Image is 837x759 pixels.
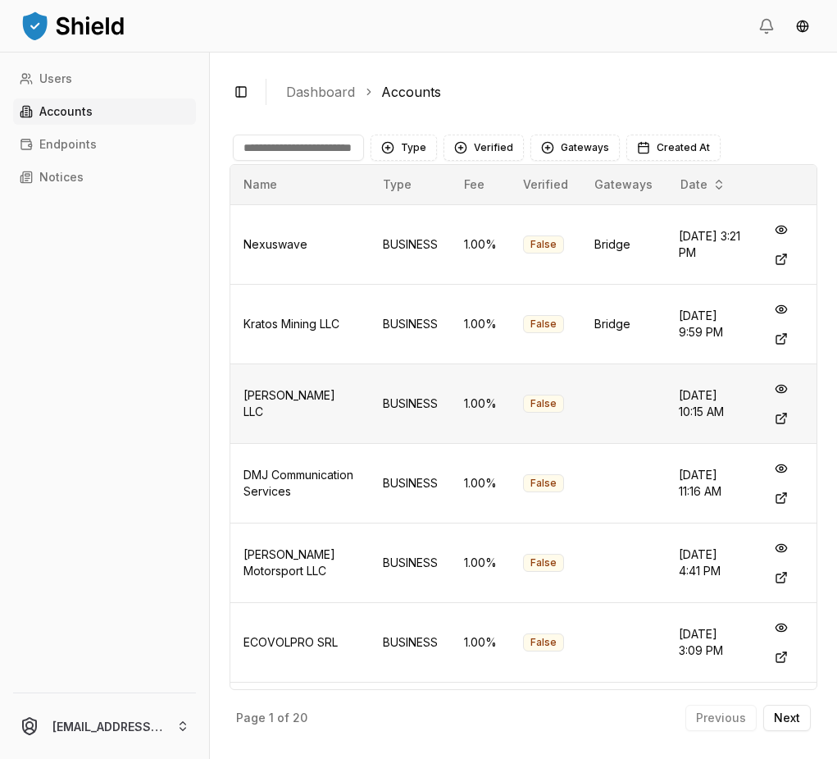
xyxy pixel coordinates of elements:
[7,700,202,752] button: [EMAIL_ADDRESS][DOMAIN_NAME]
[464,317,497,331] span: 1.00 %
[464,396,497,410] span: 1.00 %
[236,712,266,724] p: Page
[370,284,451,363] td: BUSINESS
[293,712,307,724] p: 20
[13,131,196,158] a: Endpoints
[39,139,97,150] p: Endpoints
[674,171,732,198] button: Date
[230,165,370,204] th: Name
[243,388,335,418] span: [PERSON_NAME] LLC
[594,237,630,251] span: Bridge
[370,204,451,284] td: BUSINESS
[594,317,630,331] span: Bridge
[464,556,497,569] span: 1.00 %
[52,718,163,735] p: [EMAIL_ADDRESS][DOMAIN_NAME]
[679,388,724,418] span: [DATE] 10:15 AM
[371,135,437,161] button: Type
[679,627,723,657] span: [DATE] 3:09 PM
[657,141,710,154] span: Created At
[370,363,451,443] td: BUSINESS
[39,73,72,85] p: Users
[774,712,800,724] p: Next
[679,468,721,498] span: [DATE] 11:16 AM
[13,98,196,125] a: Accounts
[679,229,740,259] span: [DATE] 3:21 PM
[451,165,510,204] th: Fee
[243,547,335,578] span: [PERSON_NAME] Motorsport LLC
[763,705,811,731] button: Next
[243,468,353,498] span: DMJ Communication Services
[370,165,451,204] th: Type
[286,82,804,102] nav: breadcrumb
[581,165,666,204] th: Gateways
[444,135,524,161] button: Verified
[530,135,620,161] button: Gateways
[464,635,497,649] span: 1.00 %
[13,164,196,190] a: Notices
[269,712,274,724] p: 1
[464,237,497,251] span: 1.00 %
[370,443,451,523] td: BUSINESS
[13,66,196,92] a: Users
[679,309,723,339] span: [DATE] 9:59 PM
[39,171,84,183] p: Notices
[381,82,441,102] a: Accounts
[20,9,126,42] img: ShieldPay Logo
[243,237,307,251] span: Nexuswave
[243,635,338,649] span: ECOVOLPRO SRL
[277,712,289,724] p: of
[370,523,451,602] td: BUSINESS
[679,547,721,578] span: [DATE] 4:41 PM
[626,135,721,161] button: Created At
[464,476,497,490] span: 1.00 %
[370,602,451,682] td: BUSINESS
[39,106,93,117] p: Accounts
[286,82,355,102] a: Dashboard
[510,165,581,204] th: Verified
[243,317,339,331] span: Kratos Mining LLC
